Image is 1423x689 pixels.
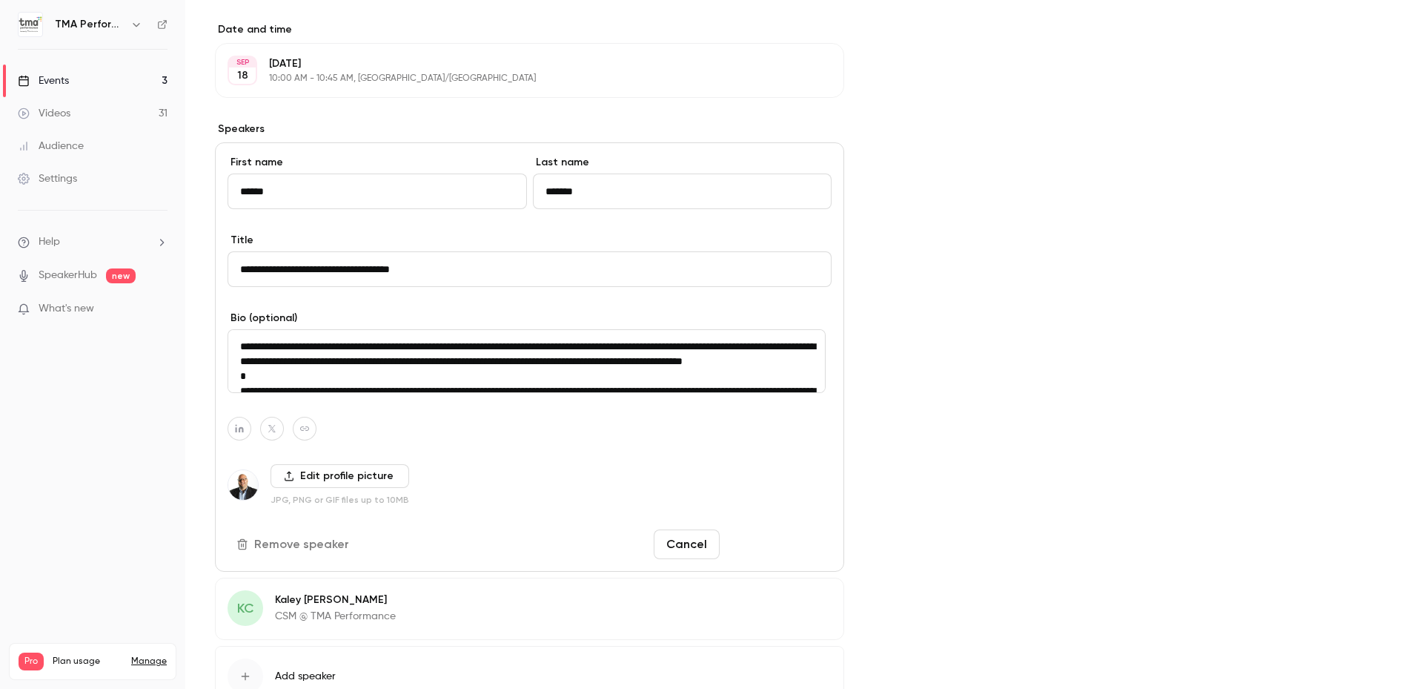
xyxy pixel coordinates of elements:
img: Skylar de Jong [228,470,258,500]
label: Date and time [215,22,844,37]
span: Add speaker [275,669,336,684]
button: Save changes [726,530,832,559]
a: SpeakerHub [39,268,97,283]
img: TMA Performance (formerly DecisionWise) [19,13,42,36]
div: Events [18,73,69,88]
p: 18 [237,68,248,83]
div: Audience [18,139,84,154]
label: Edit profile picture [271,464,409,488]
span: KC [237,599,253,619]
p: 10:00 AM - 10:45 AM, [GEOGRAPHIC_DATA]/[GEOGRAPHIC_DATA] [269,73,766,85]
div: Videos [18,106,70,121]
p: [DATE] [269,56,766,71]
p: JPG, PNG or GIF files up to 10MB [271,494,409,506]
div: KCKaley [PERSON_NAME]CSM @ TMA Performance [215,578,844,640]
div: SEP [229,57,256,67]
h6: TMA Performance (formerly DecisionWise) [55,17,125,32]
a: Manage [131,656,167,667]
div: Settings [18,171,77,186]
span: new [106,268,136,283]
span: What's new [39,301,94,317]
span: Help [39,234,60,250]
button: Cancel [654,530,720,559]
span: Plan usage [53,656,122,667]
label: Speakers [215,122,844,136]
label: First name [228,155,527,170]
label: Last name [533,155,832,170]
label: Title [228,233,832,248]
li: help-dropdown-opener [18,234,167,250]
span: Pro [19,653,44,670]
p: CSM @ TMA Performance [275,609,396,624]
button: Remove speaker [228,530,361,559]
label: Bio (optional) [228,311,832,326]
p: Kaley [PERSON_NAME] [275,593,396,607]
